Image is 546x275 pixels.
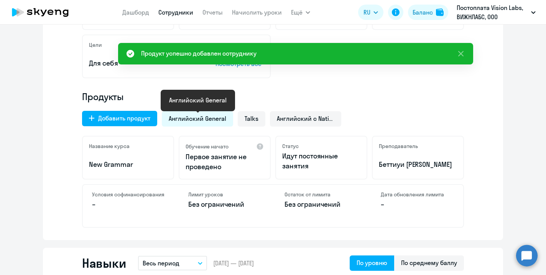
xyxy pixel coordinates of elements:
[186,152,264,172] p: Первое занятие не проведено
[457,3,528,21] p: Постоплата Vision Labs, ВИЖНЛАБС, ООО
[453,3,539,21] button: Постоплата Vision Labs, ВИЖНЛАБС, ООО
[408,5,448,20] button: Балансbalance
[358,5,383,20] button: RU
[188,199,261,209] p: Без ограничений
[158,8,193,16] a: Сотрудники
[285,191,358,198] h4: Остаток от лимита
[169,114,226,123] span: Английский General
[401,258,457,267] div: По среднему баллу
[122,8,149,16] a: Дашборд
[285,199,358,209] p: Без ограничений
[379,143,418,150] h5: Преподаватель
[143,259,179,268] p: Весь период
[282,151,360,171] p: Идут постоянные занятия
[245,114,258,123] span: Talks
[381,191,454,198] h4: Дата обновления лимита
[291,5,310,20] button: Ещё
[357,258,387,267] div: По уровню
[232,8,282,16] a: Начислить уроки
[169,96,227,105] div: Английский General
[379,160,457,170] p: Беттиуи [PERSON_NAME]
[381,199,454,209] p: –
[82,111,157,126] button: Добавить продукт
[141,49,257,58] div: Продукт успешно добавлен сотруднику
[98,114,150,123] div: Добавить продукт
[89,41,102,48] h5: Цели
[213,259,254,267] span: [DATE] — [DATE]
[89,58,192,68] p: Для себя
[92,191,165,198] h4: Условия софинансирования
[89,143,130,150] h5: Название курса
[202,8,223,16] a: Отчеты
[188,191,261,198] h4: Лимит уроков
[363,8,370,17] span: RU
[82,255,126,271] h2: Навыки
[186,143,229,150] h5: Обучение начато
[138,256,207,270] button: Весь период
[82,91,464,103] h4: Продукты
[436,8,444,16] img: balance
[277,114,334,123] span: Английский с Native
[89,160,167,170] p: New Grammar
[92,199,165,209] p: –
[413,8,433,17] div: Баланс
[291,8,303,17] span: Ещё
[282,143,299,150] h5: Статус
